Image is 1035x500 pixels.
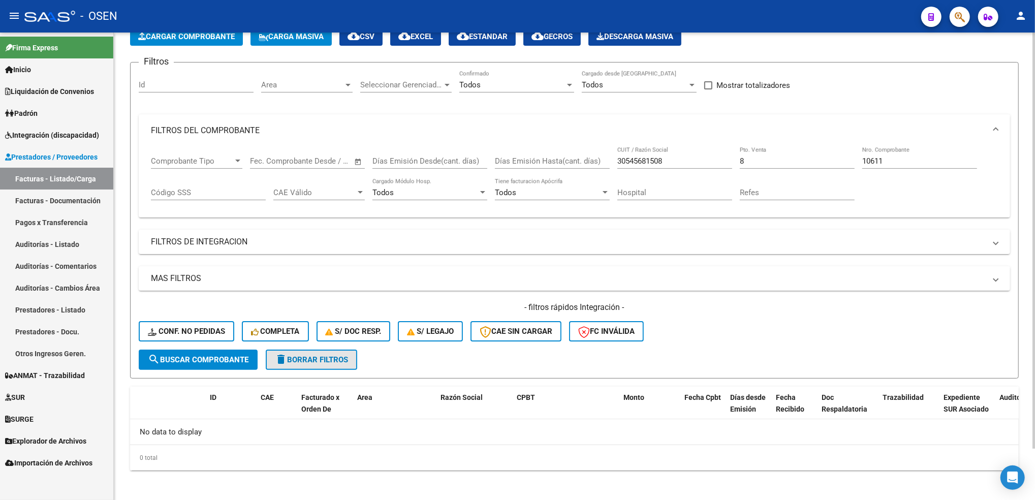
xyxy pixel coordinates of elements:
[523,27,581,46] button: Gecros
[471,321,561,341] button: CAE SIN CARGAR
[480,327,552,336] span: CAE SIN CARGAR
[139,114,1010,147] mat-expansion-panel-header: FILTROS DEL COMPROBANTE
[275,355,348,364] span: Borrar Filtros
[588,27,681,46] app-download-masive: Descarga masiva de comprobantes (adjuntos)
[457,32,508,41] span: Estandar
[139,147,1010,218] div: FILTROS DEL COMPROBANTE
[130,27,243,46] button: Cargar Comprobante
[5,414,34,425] span: SURGE
[5,130,99,141] span: Integración (discapacidad)
[531,32,573,41] span: Gecros
[139,321,234,341] button: Conf. no pedidas
[151,273,986,284] mat-panel-title: MAS FILTROS
[300,157,350,166] input: Fecha fin
[619,387,680,431] datatable-header-cell: Monto
[353,156,364,168] button: Open calendar
[459,80,481,89] span: Todos
[776,393,804,413] span: Fecha Recibido
[5,392,25,403] span: SUR
[357,393,372,401] span: Area
[8,10,20,22] mat-icon: menu
[5,457,92,468] span: Importación de Archivos
[772,387,818,431] datatable-header-cell: Fecha Recibido
[449,27,516,46] button: Estandar
[151,157,233,166] span: Comprobante Tipo
[210,393,216,401] span: ID
[301,393,339,413] span: Facturado x Orden De
[680,387,726,431] datatable-header-cell: Fecha Cpbt
[5,64,31,75] span: Inicio
[206,387,257,431] datatable-header-cell: ID
[578,327,635,336] span: FC Inválida
[261,80,343,89] span: Area
[883,393,924,401] span: Trazabilidad
[130,445,1019,471] div: 0 total
[339,27,383,46] button: CSV
[623,393,644,401] span: Monto
[360,80,443,89] span: Seleccionar Gerenciador
[726,387,772,431] datatable-header-cell: Días desde Emisión
[353,387,422,431] datatable-header-cell: Area
[716,79,790,91] span: Mostrar totalizadores
[80,5,117,27] span: - OSEN
[517,393,535,401] span: CPBT
[390,27,441,46] button: EXCEL
[297,387,353,431] datatable-header-cell: Facturado x Orden De
[148,355,248,364] span: Buscar Comprobante
[5,108,38,119] span: Padrón
[5,42,58,53] span: Firma Express
[130,419,1019,445] div: No data to display
[148,327,225,336] span: Conf. no pedidas
[257,387,297,431] datatable-header-cell: CAE
[441,393,483,401] span: Razón Social
[730,393,766,413] span: Días desde Emisión
[151,236,986,247] mat-panel-title: FILTROS DE INTEGRACION
[242,321,309,341] button: Completa
[513,387,619,431] datatable-header-cell: CPBT
[407,327,454,336] span: S/ legajo
[5,370,85,381] span: ANMAT - Trazabilidad
[398,32,433,41] span: EXCEL
[148,353,160,365] mat-icon: search
[261,393,274,401] span: CAE
[5,435,86,447] span: Explorador de Archivos
[5,151,98,163] span: Prestadores / Proveedores
[251,327,300,336] span: Completa
[818,387,879,431] datatable-header-cell: Doc Respaldatoria
[939,387,995,431] datatable-header-cell: Expediente SUR Asociado
[250,27,332,46] button: Carga Masiva
[138,32,235,41] span: Cargar Comprobante
[436,387,513,431] datatable-header-cell: Razón Social
[250,157,291,166] input: Fecha inicio
[531,30,544,42] mat-icon: cloud_download
[259,32,324,41] span: Carga Masiva
[317,321,391,341] button: S/ Doc Resp.
[944,393,989,413] span: Expediente SUR Asociado
[275,353,287,365] mat-icon: delete
[398,30,411,42] mat-icon: cloud_download
[139,266,1010,291] mat-expansion-panel-header: MAS FILTROS
[582,80,603,89] span: Todos
[457,30,469,42] mat-icon: cloud_download
[139,54,174,69] h3: Filtros
[5,86,94,97] span: Liquidación de Convenios
[822,393,867,413] span: Doc Respaldatoria
[597,32,673,41] span: Descarga Masiva
[398,321,463,341] button: S/ legajo
[139,302,1010,313] h4: - filtros rápidos Integración -
[151,125,986,136] mat-panel-title: FILTROS DEL COMPROBANTE
[495,188,516,197] span: Todos
[684,393,721,401] span: Fecha Cpbt
[372,188,394,197] span: Todos
[1015,10,1027,22] mat-icon: person
[139,350,258,370] button: Buscar Comprobante
[273,188,356,197] span: CAE Válido
[139,230,1010,254] mat-expansion-panel-header: FILTROS DE INTEGRACION
[348,30,360,42] mat-icon: cloud_download
[326,327,382,336] span: S/ Doc Resp.
[588,27,681,46] button: Descarga Masiva
[348,32,374,41] span: CSV
[569,321,644,341] button: FC Inválida
[879,387,939,431] datatable-header-cell: Trazabilidad
[266,350,357,370] button: Borrar Filtros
